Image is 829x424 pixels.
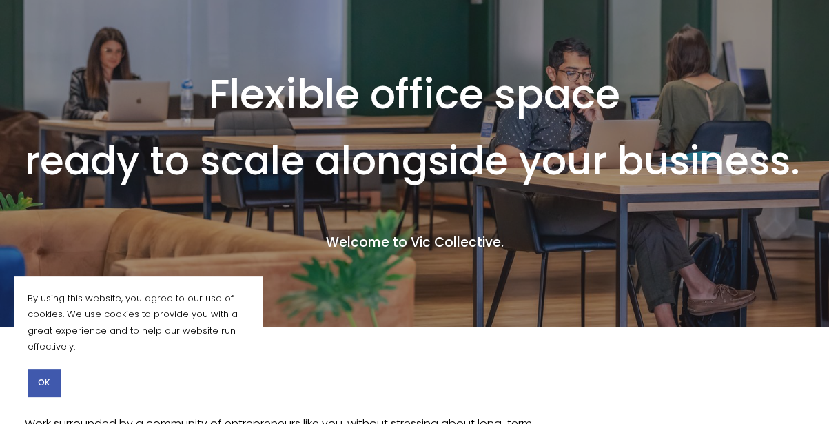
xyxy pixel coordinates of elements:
h4: Welcome to Vic Collective. [25,234,804,252]
section: Cookie banner [14,276,262,410]
p: By using this website, you agree to our use of cookies. We use cookies to provide you with a grea... [28,290,248,355]
button: OK [28,369,60,396]
h2: Our Locations [25,355,604,393]
h1: Flexible office space [25,69,804,119]
h1: ready to scale alongside your business. [25,141,800,181]
span: OK [38,376,50,389]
